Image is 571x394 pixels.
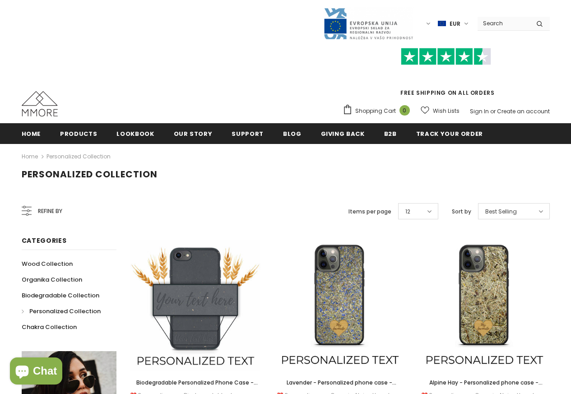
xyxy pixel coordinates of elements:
a: Biodegradable Personalized Phone Case - Black [130,378,261,388]
span: B2B [384,130,397,138]
inbox-online-store-chat: Shopify online store chat [7,357,65,387]
a: Wish Lists [421,103,460,119]
a: Biodegradable Collection [22,287,99,303]
a: Products [60,123,97,144]
a: Personalized Collection [22,303,101,319]
span: Track your order [416,130,483,138]
span: Blog [283,130,302,138]
span: 0 [399,105,410,116]
a: Alpine Hay - Personalized phone case - Personalized gift [419,378,550,388]
span: FREE SHIPPING ON ALL ORDERS [343,52,550,97]
a: Personalized Collection [46,153,111,160]
span: Categories [22,236,67,245]
span: 12 [405,207,410,216]
span: Chakra Collection [22,323,77,331]
a: Create an account [497,107,550,115]
a: Sign In [470,107,489,115]
span: Refine by [38,206,62,216]
input: Search Site [478,17,529,30]
a: Blog [283,123,302,144]
a: support [232,123,264,144]
a: B2B [384,123,397,144]
a: Lookbook [116,123,154,144]
span: Shopping Cart [355,107,396,116]
span: Home [22,130,41,138]
span: EUR [450,19,460,28]
img: MMORE Cases [22,91,58,116]
span: Organika Collection [22,275,82,284]
span: Lookbook [116,130,154,138]
img: Javni Razpis [323,7,413,40]
span: Personalized Collection [22,168,158,181]
span: Products [60,130,97,138]
a: Chakra Collection [22,319,77,335]
img: Trust Pilot Stars [401,48,491,65]
span: support [232,130,264,138]
span: Personalized Collection [29,307,101,315]
label: Sort by [452,207,471,216]
a: Home [22,123,41,144]
span: Best Selling [485,207,517,216]
a: Shopping Cart 0 [343,104,414,118]
a: Track your order [416,123,483,144]
a: Giving back [321,123,365,144]
a: Home [22,151,38,162]
span: Our Story [174,130,213,138]
a: Our Story [174,123,213,144]
a: Organika Collection [22,272,82,287]
a: Wood Collection [22,256,73,272]
span: or [490,107,496,115]
span: Giving back [321,130,365,138]
label: Items per page [348,207,391,216]
iframe: Customer reviews powered by Trustpilot [343,65,550,88]
span: Biodegradable Collection [22,291,99,300]
span: Wood Collection [22,260,73,268]
a: Javni Razpis [323,19,413,27]
span: Wish Lists [433,107,460,116]
a: Lavender - Personalized phone case - Personalized gift [274,378,405,388]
